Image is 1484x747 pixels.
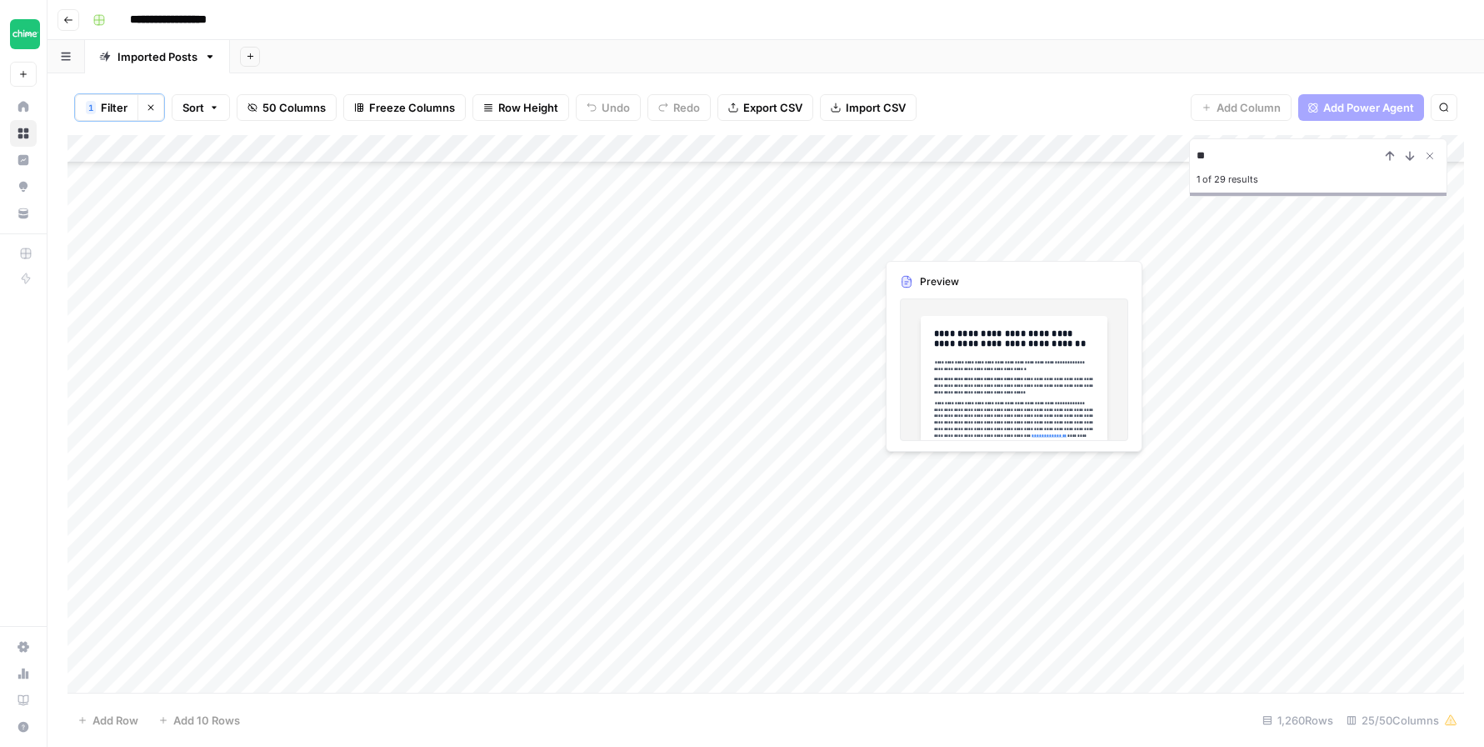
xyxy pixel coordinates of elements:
span: 50 Columns [262,99,326,116]
button: Add 10 Rows [148,707,250,734]
button: Import CSV [820,94,917,121]
span: Sort [182,99,204,116]
div: 25/50 Columns [1340,707,1464,734]
button: 1Filter [75,94,137,121]
div: Imported Posts [117,48,197,65]
span: Add Power Agent [1323,99,1414,116]
span: Add 10 Rows [173,712,240,729]
img: Chime Logo [10,19,40,49]
span: Undo [602,99,630,116]
button: Close Search [1420,146,1440,166]
span: 1 [88,101,93,114]
a: Opportunities [10,173,37,200]
button: Workspace: Chime [10,13,37,55]
a: Home [10,93,37,120]
span: Row Height [498,99,558,116]
button: 50 Columns [237,94,337,121]
a: Your Data [10,200,37,227]
a: Insights [10,147,37,173]
span: Export CSV [743,99,802,116]
div: 1,260 Rows [1256,707,1340,734]
span: Add Row [92,712,138,729]
button: Redo [647,94,711,121]
a: Imported Posts [85,40,230,73]
span: Redo [673,99,700,116]
span: Import CSV [846,99,906,116]
a: Settings [10,634,37,660]
button: Sort [172,94,230,121]
span: Filter [101,99,127,116]
a: Usage [10,660,37,687]
button: Freeze Columns [343,94,466,121]
button: Add Power Agent [1298,94,1424,121]
button: Add Column [1191,94,1292,121]
button: Export CSV [717,94,813,121]
button: Add Row [67,707,148,734]
button: Previous Result [1380,146,1400,166]
div: 1 [86,101,96,114]
a: Browse [10,120,37,147]
a: Learning Hub [10,687,37,714]
div: 1 of 29 results [1197,169,1440,189]
span: Freeze Columns [369,99,455,116]
span: Add Column [1217,99,1281,116]
button: Next Result [1400,146,1420,166]
button: Help + Support [10,714,37,740]
button: Row Height [472,94,569,121]
button: Undo [576,94,641,121]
